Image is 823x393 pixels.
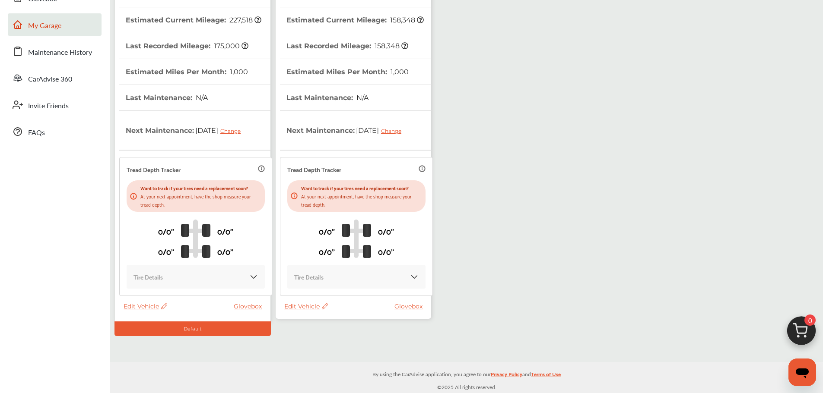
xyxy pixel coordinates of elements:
[373,42,408,50] span: 158,348
[140,192,261,208] p: At your next appointment, have the shop measure your tread depth.
[126,7,261,33] th: Estimated Current Mileage :
[249,273,258,281] img: KOKaJQAAAABJRU5ErkJggg==
[158,224,174,238] p: 0/0"
[217,245,233,258] p: 0/0"
[140,184,261,192] p: Want to track if your tires need a replacement soon?
[788,358,816,386] iframe: Button to launch messaging window
[287,164,341,174] p: Tread Depth Tracker
[394,302,427,310] a: Glovebox
[381,128,406,134] div: Change
[127,164,181,174] p: Tread Depth Tracker
[217,224,233,238] p: 0/0"
[319,245,335,258] p: 0/0"
[28,101,69,112] span: Invite Friends
[389,16,424,24] span: 158,348
[301,192,422,208] p: At your next appointment, have the shop measure your tread depth.
[355,119,408,141] span: [DATE]
[28,74,72,85] span: CarAdvise 360
[389,68,409,76] span: 1,000
[228,16,261,24] span: 227,518
[28,127,45,138] span: FAQs
[286,33,408,59] th: Last Recorded Mileage :
[110,369,823,378] p: By using the CarAdvise application, you agree to our and
[194,119,247,141] span: [DATE]
[286,85,369,110] th: Last Maintenance :
[110,362,823,393] div: © 2025 All rights reserved.
[286,7,424,33] th: Estimated Current Mileage :
[294,272,324,282] p: Tire Details
[410,273,419,281] img: KOKaJQAAAABJRU5ErkJggg==
[8,40,102,63] a: Maintenance History
[491,369,522,383] a: Privacy Policy
[126,111,247,150] th: Next Maintenance :
[804,314,816,326] span: 0
[301,184,422,192] p: Want to track if your tires need a replacement soon?
[378,224,394,238] p: 0/0"
[28,47,92,58] span: Maintenance History
[355,94,369,102] span: N/A
[378,245,394,258] p: 0/0"
[229,68,248,76] span: 1,000
[8,13,102,36] a: My Garage
[133,272,163,282] p: Tire Details
[319,224,335,238] p: 0/0"
[28,20,61,31] span: My Garage
[234,302,266,310] a: Glovebox
[286,59,409,85] th: Estimated Miles Per Month :
[126,85,208,110] th: Last Maintenance :
[158,245,174,258] p: 0/0"
[8,67,102,89] a: CarAdvise 360
[8,120,102,143] a: FAQs
[194,94,208,102] span: N/A
[8,94,102,116] a: Invite Friends
[126,33,248,59] th: Last Recorded Mileage :
[181,219,210,258] img: tire_track_logo.b900bcbc.svg
[531,369,561,383] a: Terms of Use
[342,219,371,258] img: tire_track_logo.b900bcbc.svg
[781,312,822,354] img: cart_icon.3d0951e8.svg
[114,321,271,336] div: Default
[124,302,167,310] span: Edit Vehicle
[286,111,408,150] th: Next Maintenance :
[213,42,248,50] span: 175,000
[126,59,248,85] th: Estimated Miles Per Month :
[284,302,328,310] span: Edit Vehicle
[220,128,245,134] div: Change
